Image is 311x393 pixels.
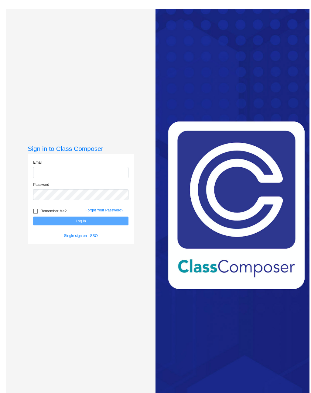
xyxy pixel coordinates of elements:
label: Password [33,182,49,187]
a: Single sign on - SSO [64,234,98,238]
label: Email [33,160,42,165]
button: Log In [33,217,128,225]
h3: Sign in to Class Composer [28,145,134,152]
a: Forgot Your Password? [85,208,123,212]
span: Remember Me? [40,207,67,215]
